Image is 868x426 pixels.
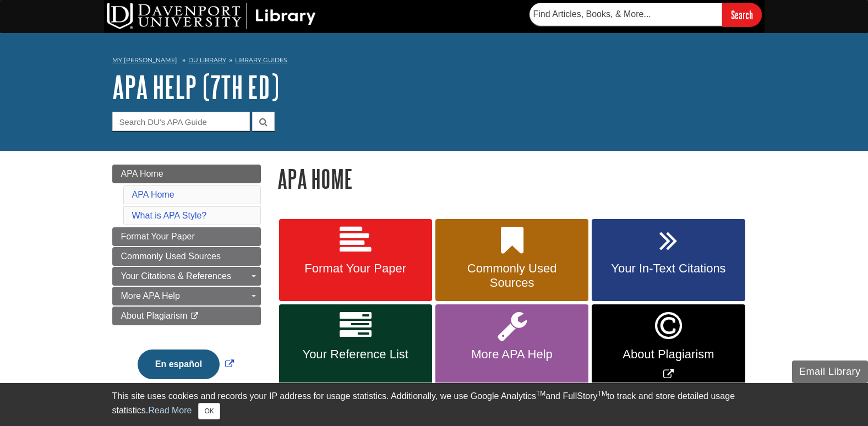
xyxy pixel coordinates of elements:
[132,190,174,199] a: APA Home
[600,261,736,276] span: Your In-Text Citations
[435,219,588,302] a: Commonly Used Sources
[279,219,432,302] a: Format Your Paper
[112,267,261,286] a: Your Citations & References
[138,349,220,379] button: En español
[444,261,580,290] span: Commonly Used Sources
[121,271,231,281] span: Your Citations & References
[112,307,261,325] a: About Plagiarism
[121,291,180,301] span: More APA Help
[722,3,762,26] input: Search
[132,211,207,220] a: What is APA Style?
[112,165,261,183] a: APA Home
[536,390,545,397] sup: TM
[529,3,722,26] input: Find Articles, Books, & More...
[121,232,195,241] span: Format Your Paper
[135,359,237,369] a: Link opens in new window
[444,347,580,362] span: More APA Help
[112,287,261,305] a: More APA Help
[112,56,177,65] a: My [PERSON_NAME]
[598,390,607,397] sup: TM
[287,347,424,362] span: Your Reference List
[600,347,736,362] span: About Plagiarism
[112,112,250,131] input: Search DU's APA Guide
[148,406,192,415] a: Read More
[592,304,745,389] a: Link opens in new window
[235,56,287,64] a: Library Guides
[112,53,756,70] nav: breadcrumb
[112,227,261,246] a: Format Your Paper
[592,219,745,302] a: Your In-Text Citations
[190,313,199,320] i: This link opens in a new window
[792,361,868,383] button: Email Library
[121,252,221,261] span: Commonly Used Sources
[112,390,756,419] div: This site uses cookies and records your IP address for usage statistics. Additionally, we use Goo...
[188,56,226,64] a: DU Library
[277,165,756,193] h1: APA Home
[112,70,279,104] a: APA Help (7th Ed)
[279,304,432,389] a: Your Reference List
[287,261,424,276] span: Format Your Paper
[112,247,261,266] a: Commonly Used Sources
[198,403,220,419] button: Close
[112,165,261,398] div: Guide Page Menu
[529,3,762,26] form: Searches DU Library's articles, books, and more
[121,169,163,178] span: APA Home
[435,304,588,389] a: More APA Help
[107,3,316,29] img: DU Library
[121,311,188,320] span: About Plagiarism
